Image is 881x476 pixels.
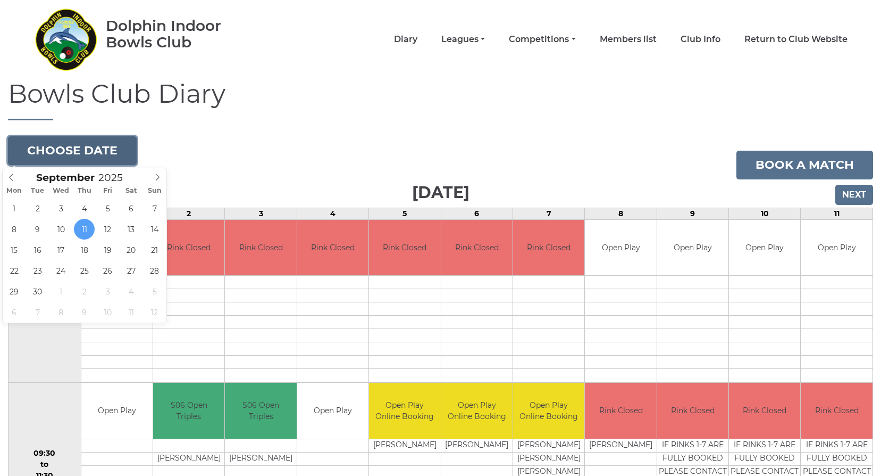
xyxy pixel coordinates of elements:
span: September 8, 2025 [4,219,24,240]
span: September 26, 2025 [97,260,118,281]
img: Dolphin Indoor Bowls Club [34,2,98,77]
td: Open Play [729,220,800,276]
span: Sun [143,187,166,194]
span: October 10, 2025 [97,302,118,323]
span: October 6, 2025 [4,302,24,323]
span: October 5, 2025 [144,281,165,302]
a: Book a match [736,151,873,179]
span: September 5, 2025 [97,198,118,219]
span: September 18, 2025 [74,240,95,260]
h1: Bowls Club Diary [8,80,873,120]
span: September 7, 2025 [144,198,165,219]
span: October 2, 2025 [74,281,95,302]
span: October 3, 2025 [97,281,118,302]
td: [PERSON_NAME] [513,452,584,465]
a: Diary [394,34,417,45]
span: Sat [120,187,143,194]
td: Rink Closed [153,220,224,276]
td: Rink Closed [369,220,440,276]
td: [PERSON_NAME] [585,439,656,452]
span: September 19, 2025 [97,240,118,260]
td: S06 Open Triples [225,383,296,439]
td: Open Play Online Booking [441,383,513,439]
span: September 12, 2025 [97,219,118,240]
td: Rink Closed [513,220,584,276]
span: October 8, 2025 [51,302,71,323]
td: 10 [729,208,801,219]
span: Wed [49,187,73,194]
span: September 1, 2025 [4,198,24,219]
span: September 14, 2025 [144,219,165,240]
td: FULLY BOOKED [657,452,728,465]
td: 4 [297,208,368,219]
td: Open Play [297,383,368,439]
span: October 1, 2025 [51,281,71,302]
td: 5 [369,208,441,219]
td: 7 [513,208,584,219]
span: September 3, 2025 [51,198,71,219]
td: 9 [657,208,728,219]
td: Open Play [657,220,728,276]
td: 6 [441,208,513,219]
td: [PERSON_NAME] [225,452,296,465]
span: October 11, 2025 [121,302,141,323]
span: September 24, 2025 [51,260,71,281]
td: Rink Closed [441,220,513,276]
span: September 22, 2025 [4,260,24,281]
td: S06 Open Triples [153,383,224,439]
td: 8 [585,208,657,219]
span: September 27, 2025 [121,260,141,281]
span: Mon [3,187,26,194]
span: September 21, 2025 [144,240,165,260]
span: October 9, 2025 [74,302,95,323]
span: September 17, 2025 [51,240,71,260]
span: September 4, 2025 [74,198,95,219]
td: Rink Closed [585,383,656,439]
td: 2 [153,208,225,219]
td: 11 [801,208,873,219]
input: Scroll to increment [95,171,136,184]
span: September 30, 2025 [27,281,48,302]
span: Fri [96,187,120,194]
td: [PERSON_NAME] [441,439,513,452]
span: September 16, 2025 [27,240,48,260]
span: September 20, 2025 [121,240,141,260]
span: September 15, 2025 [4,240,24,260]
span: September 9, 2025 [27,219,48,240]
span: Thu [73,187,96,194]
td: Open Play Online Booking [513,383,584,439]
td: IF RINKS 1-7 ARE [657,439,728,452]
td: 3 [225,208,297,219]
td: Rink Closed [657,383,728,439]
a: Club Info [681,34,720,45]
div: Dolphin Indoor Bowls Club [106,18,255,51]
td: IF RINKS 1-7 ARE [729,439,800,452]
td: Open Play [801,220,872,276]
td: Open Play Online Booking [369,383,440,439]
td: FULLY BOOKED [729,452,800,465]
a: Competitions [509,34,575,45]
td: Rink Closed [801,383,872,439]
span: October 4, 2025 [121,281,141,302]
button: Choose date [8,136,137,165]
span: October 7, 2025 [27,302,48,323]
a: Return to Club Website [744,34,848,45]
td: Rink Closed [297,220,368,276]
span: September 11, 2025 [74,219,95,240]
input: Next [835,185,873,205]
td: [PERSON_NAME] [153,452,224,465]
span: Scroll to increment [36,173,95,183]
td: Open Play [585,220,656,276]
td: Open Play [81,383,153,439]
td: Rink Closed [225,220,296,276]
span: September 2, 2025 [27,198,48,219]
td: [PERSON_NAME] [369,439,440,452]
span: September 29, 2025 [4,281,24,302]
span: September 25, 2025 [74,260,95,281]
span: September 23, 2025 [27,260,48,281]
td: Rink Closed [729,383,800,439]
span: September 13, 2025 [121,219,141,240]
span: September 28, 2025 [144,260,165,281]
span: Tue [26,187,49,194]
td: [PERSON_NAME] [513,439,584,452]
